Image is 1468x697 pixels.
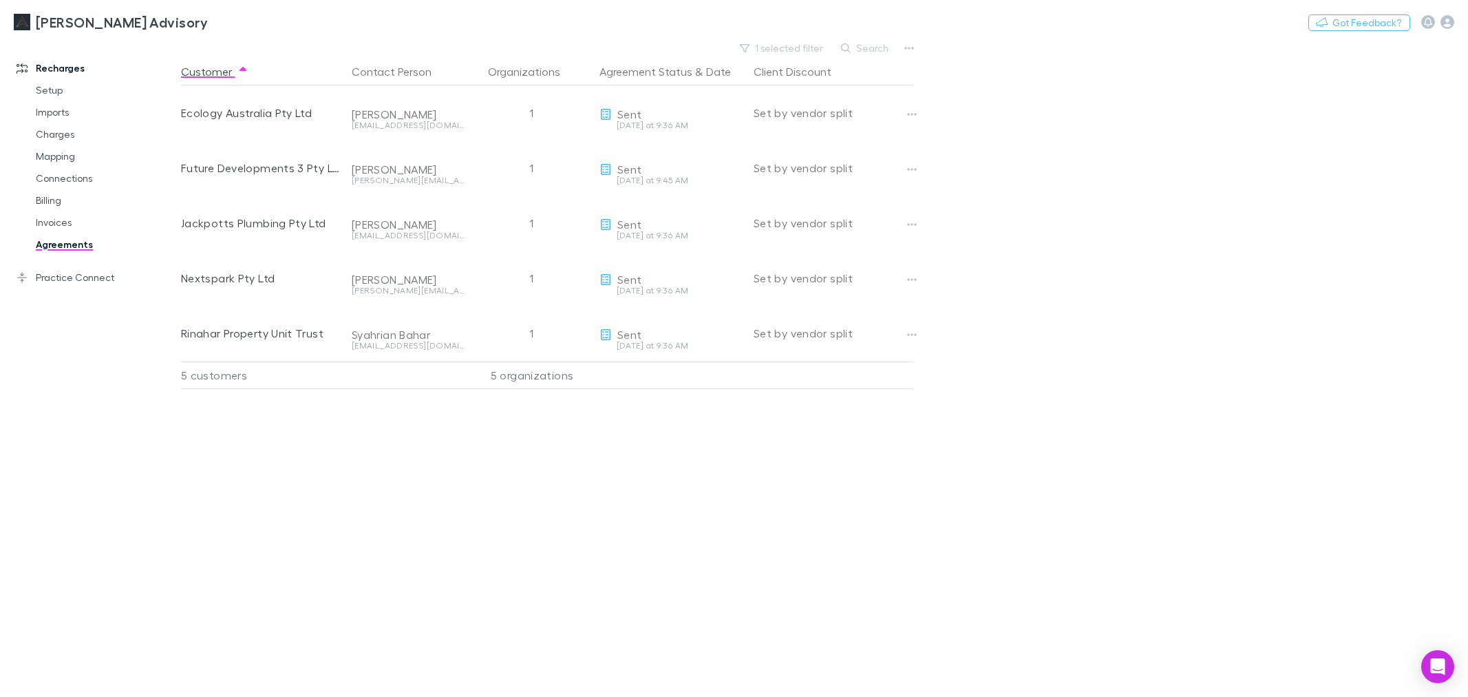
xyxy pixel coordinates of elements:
div: Rinahar Property Unit Trust [181,306,341,361]
div: Open Intercom Messenger [1421,650,1454,683]
div: 1 [470,141,594,196]
a: Billing [22,189,190,211]
button: Agreement Status [599,58,692,85]
div: 1 [470,196,594,251]
div: Nextspark Pty Ltd [181,251,341,306]
div: [PERSON_NAME] [352,163,465,176]
div: 1 [470,251,594,306]
a: Connections [22,167,190,189]
div: & [599,58,743,85]
div: Jackpotts Plumbing Pty Ltd [181,196,341,251]
button: Got Feedback? [1308,14,1410,31]
a: Agreements [22,233,190,256]
div: [DATE] at 9:45 AM [599,176,743,185]
div: [PERSON_NAME] [352,107,465,121]
span: Sent [617,273,641,286]
img: Liston Newton Advisory's Logo [14,14,30,30]
div: Set by vendor split [754,196,913,251]
div: [DATE] at 9:36 AM [599,121,743,129]
div: [PERSON_NAME] [352,273,465,287]
button: Search [834,40,897,56]
a: Imports [22,101,190,123]
button: Date [706,58,731,85]
span: Sent [617,163,641,176]
a: Practice Connect [3,267,190,289]
div: Future Developments 3 Pty Ltd [181,141,341,196]
span: Sent [617,328,641,341]
div: [EMAIL_ADDRESS][DOMAIN_NAME] [352,121,465,129]
span: Sent [617,107,641,121]
a: [PERSON_NAME] Advisory [6,6,216,39]
div: [PERSON_NAME] [352,218,465,231]
div: [DATE] at 9:36 AM [599,231,743,240]
button: Customer [181,58,248,85]
div: [EMAIL_ADDRESS][DOMAIN_NAME] [352,231,465,240]
div: Set by vendor split [754,251,913,306]
div: 1 [470,85,594,141]
button: Client Discount [754,58,848,85]
a: Recharges [3,57,190,79]
a: Invoices [22,211,190,233]
div: [DATE] at 9:36 AM [599,342,743,350]
button: Organizations [488,58,577,85]
div: [PERSON_NAME][EMAIL_ADDRESS][PERSON_NAME][DOMAIN_NAME] [352,287,465,295]
div: 5 organizations [470,362,594,389]
button: Contact Person [352,58,448,85]
a: Charges [22,123,190,145]
button: 1 selected filter [733,40,831,56]
div: [EMAIL_ADDRESS][DOMAIN_NAME] [352,342,465,350]
div: 5 customers [181,362,346,389]
div: [DATE] at 9:36 AM [599,287,743,295]
div: Set by vendor split [754,306,913,361]
div: Set by vendor split [754,85,913,141]
div: Syahrian Bahar [352,328,465,342]
a: Mapping [22,145,190,167]
span: Sent [617,218,641,231]
h3: [PERSON_NAME] Advisory [36,14,208,30]
div: [PERSON_NAME][EMAIL_ADDRESS][DOMAIN_NAME] [352,176,465,185]
div: 1 [470,306,594,361]
div: Ecology Australia Pty Ltd [181,85,341,141]
a: Setup [22,79,190,101]
div: Set by vendor split [754,141,913,196]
